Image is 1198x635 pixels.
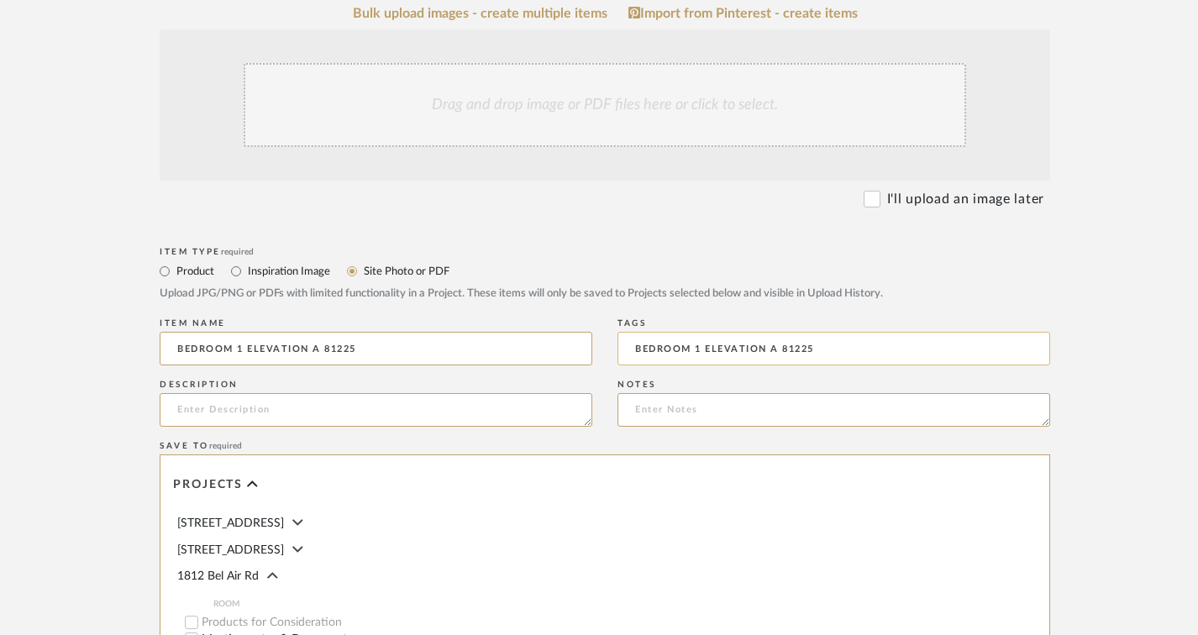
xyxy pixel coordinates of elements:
[617,318,1050,328] div: Tags
[160,441,1050,451] div: Save To
[209,442,242,450] span: required
[617,380,1050,390] div: Notes
[221,248,254,256] span: required
[617,332,1050,365] input: Enter Keywords, Separated by Commas
[160,286,1050,302] div: Upload JPG/PNG or PDFs with limited functionality in a Project. These items will only be saved to...
[887,189,1044,209] label: I'll upload an image later
[362,262,449,281] label: Site Photo or PDF
[213,597,592,611] span: ROOM
[177,544,284,556] span: [STREET_ADDRESS]
[160,260,1050,281] mat-radio-group: Select item type
[160,332,592,365] input: Enter Name
[177,517,284,529] span: [STREET_ADDRESS]
[160,318,592,328] div: Item name
[160,247,1050,257] div: Item Type
[173,478,243,492] span: Projects
[246,262,330,281] label: Inspiration Image
[175,262,214,281] label: Product
[628,6,858,21] a: Import from Pinterest - create items
[160,380,592,390] div: Description
[177,570,259,582] span: 1812 Bel Air Rd
[353,7,607,21] a: Bulk upload images - create multiple items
